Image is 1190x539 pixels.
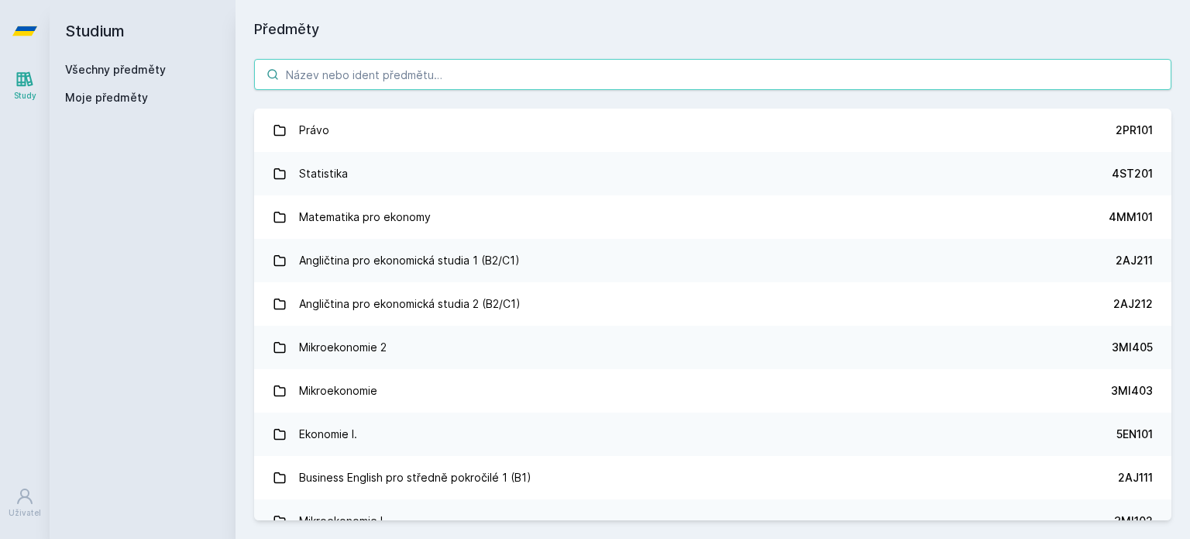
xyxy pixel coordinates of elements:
div: Právo [299,115,329,146]
div: 3MI403 [1111,383,1153,399]
div: Angličtina pro ekonomická studia 1 (B2/C1) [299,245,520,276]
div: Mikroekonomie I [299,506,383,537]
div: 2AJ111 [1118,470,1153,485]
a: Angličtina pro ekonomická studia 1 (B2/C1) 2AJ211 [254,239,1171,282]
div: 2AJ212 [1113,296,1153,312]
a: Business English pro středně pokročilé 1 (B1) 2AJ111 [254,456,1171,499]
div: 3MI102 [1114,513,1153,529]
a: Ekonomie I. 5EN101 [254,413,1171,456]
div: Ekonomie I. [299,419,357,450]
div: Uživatel [9,507,41,519]
div: 2AJ211 [1116,253,1153,268]
a: Uživatel [3,479,46,527]
input: Název nebo ident předmětu… [254,59,1171,90]
div: Angličtina pro ekonomická studia 2 (B2/C1) [299,289,521,320]
a: Mikroekonomie 3MI403 [254,369,1171,413]
a: Právo 2PR101 [254,109,1171,152]
div: 5EN101 [1116,427,1153,442]
a: Angličtina pro ekonomická studia 2 (B2/C1) 2AJ212 [254,282,1171,326]
div: Study [14,90,36,102]
span: Moje předměty [65,90,148,105]
a: Mikroekonomie 2 3MI405 [254,326,1171,369]
a: Statistika 4ST201 [254,152,1171,195]
div: Matematika pro ekonomy [299,202,431,233]
a: Matematika pro ekonomy 4MM101 [254,195,1171,239]
div: Statistika [299,158,348,189]
div: 4MM101 [1109,209,1153,225]
h1: Předměty [254,19,1171,40]
div: Mikroekonomie [299,375,377,406]
div: 3MI405 [1112,340,1153,355]
div: Business English pro středně pokročilé 1 (B1) [299,462,531,493]
div: 2PR101 [1116,123,1153,138]
div: Mikroekonomie 2 [299,332,387,363]
div: 4ST201 [1112,166,1153,181]
a: Study [3,62,46,109]
a: Všechny předměty [65,63,166,76]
